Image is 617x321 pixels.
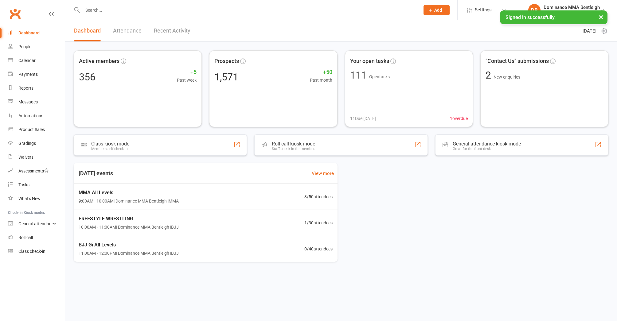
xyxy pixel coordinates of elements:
[18,221,56,226] div: General attendance
[544,5,600,10] div: Dominance MMA Bentleigh
[18,168,49,173] div: Assessments
[8,81,65,95] a: Reports
[494,75,520,79] span: New enquiries
[18,30,40,35] div: Dashboard
[596,10,607,24] button: ×
[154,20,190,41] a: Recent Activity
[8,150,65,164] a: Waivers
[310,68,332,77] span: +50
[8,68,65,81] a: Payments
[304,219,333,226] span: 1 / 30 attendees
[113,20,142,41] a: Attendance
[81,6,416,14] input: Search...
[350,57,389,66] span: Your open tasks
[528,4,541,16] div: DB
[583,27,596,35] span: [DATE]
[18,44,31,49] div: People
[91,147,129,151] div: Members self check-in
[79,241,179,249] span: BJJ Gi All Levels
[18,127,45,132] div: Product Sales
[177,68,197,77] span: +5
[74,20,101,41] a: Dashboard
[8,54,65,68] a: Calendar
[8,123,65,137] a: Product Sales
[272,147,316,151] div: Staff check-in for members
[304,193,333,200] span: 3 / 50 attendees
[18,86,33,91] div: Reports
[8,192,65,206] a: What's New
[8,245,65,258] a: Class kiosk mode
[486,57,549,66] span: "Contact Us" submissions
[79,57,119,66] span: Active members
[79,189,179,197] span: MMA All Levels
[8,26,65,40] a: Dashboard
[18,113,43,118] div: Automations
[18,72,38,77] div: Payments
[369,74,390,79] span: Open tasks
[18,196,41,201] div: What's New
[424,5,450,15] button: Add
[91,141,129,147] div: Class kiosk mode
[312,170,334,177] a: View more
[79,250,179,257] span: 11:00AM - 12:00PM | Dominance MMA Bentleigh | BJJ
[18,155,33,160] div: Waivers
[18,249,45,254] div: Class check-in
[79,198,179,204] span: 9:00AM - 10:00AM | Dominance MMA Bentleigh | MMA
[18,182,29,187] div: Tasks
[79,215,179,223] span: FREESTYLE WRESTLING
[8,217,65,231] a: General attendance kiosk mode
[453,141,521,147] div: General attendance kiosk mode
[8,231,65,245] a: Roll call
[18,235,33,240] div: Roll call
[544,10,600,16] div: Dominance MMA Bentleigh
[486,69,494,81] span: 2
[350,115,376,122] span: 11 Due [DATE]
[506,14,556,20] span: Signed in successfully.
[350,70,367,80] div: 111
[8,95,65,109] a: Messages
[8,164,65,178] a: Assessments
[74,168,118,179] h3: [DATE] events
[79,72,96,82] div: 356
[18,58,36,63] div: Calendar
[214,72,238,82] div: 1,571
[214,57,239,66] span: Prospects
[18,99,38,104] div: Messages
[304,246,333,252] span: 0 / 40 attendees
[453,147,521,151] div: Great for the front desk
[8,137,65,150] a: Gradings
[475,3,492,17] span: Settings
[8,40,65,54] a: People
[450,115,468,122] span: 1 overdue
[310,77,332,83] span: Past month
[7,6,23,21] a: Clubworx
[8,178,65,192] a: Tasks
[177,77,197,83] span: Past week
[18,141,36,146] div: Gradings
[272,141,316,147] div: Roll call kiosk mode
[434,8,442,13] span: Add
[79,224,179,230] span: 10:00AM - 11:00AM | Dominance MMA Bentleigh | BJJ
[8,109,65,123] a: Automations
